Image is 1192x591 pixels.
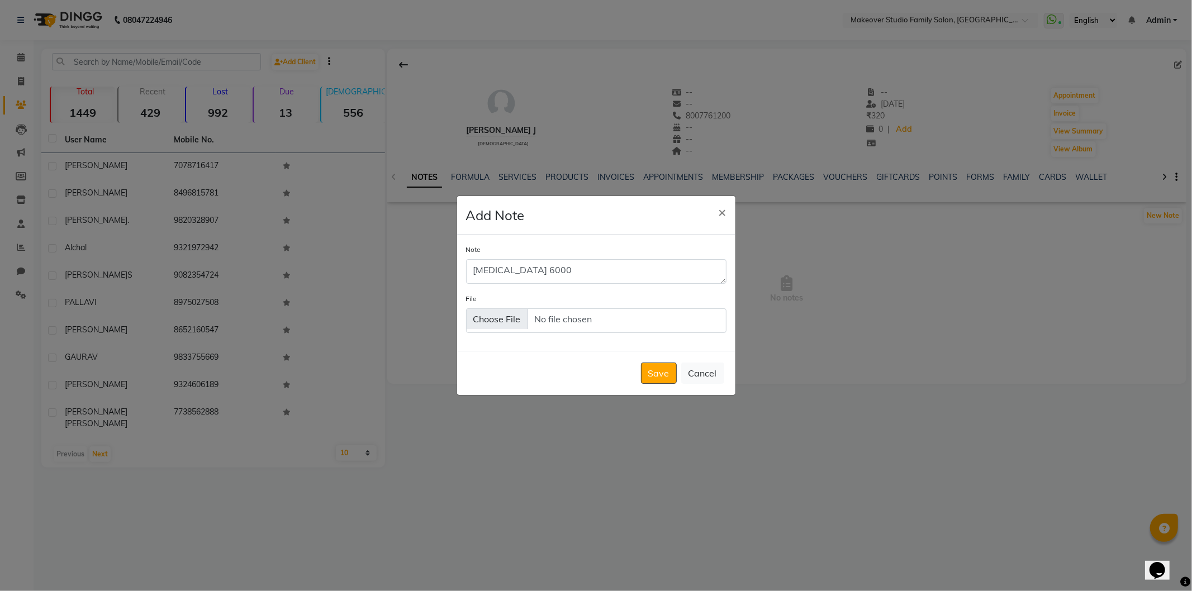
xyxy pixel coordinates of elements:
span: × [719,203,726,220]
button: Save [641,363,677,384]
label: File [466,294,477,304]
iframe: chat widget [1145,546,1181,580]
h4: Add Note [466,205,525,225]
label: Note [466,245,481,255]
button: Close [710,196,735,227]
button: Cancel [681,363,724,384]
